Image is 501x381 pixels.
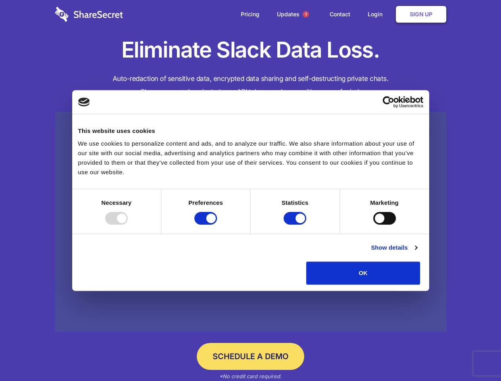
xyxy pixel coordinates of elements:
a: Usercentrics Cookiebot - opens in a new window [354,96,423,108]
a: Show details [371,243,417,252]
button: OK [306,262,420,285]
a: Contact [322,2,358,27]
a: Schedule a Demo [197,343,304,370]
img: logo [78,98,90,106]
strong: Preferences [188,199,223,206]
span: 1 [303,11,309,17]
strong: Necessary [102,199,132,206]
div: This website uses cookies [78,126,423,136]
a: Login [360,2,394,27]
h4: Auto-redaction of sensitive data, encrypted data sharing and self-destructing private chats. Shar... [55,72,446,98]
strong: Marketing [370,199,399,206]
a: Pricing [233,2,267,27]
a: Wistia video thumbnail [55,112,446,332]
a: Sign Up [396,6,446,23]
h1: Eliminate Slack Data Loss. [55,36,446,64]
strong: Statistics [282,199,309,206]
div: We use cookies to personalize content and ads, and to analyze our traffic. We also share informat... [78,139,423,177]
img: logo-wordmark-white-trans-d4663122ce5f474addd5e946df7df03e33cb6a1c49d2221995e7729f52c070b2.svg [55,7,123,22]
em: *No credit card required. [219,373,282,379]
